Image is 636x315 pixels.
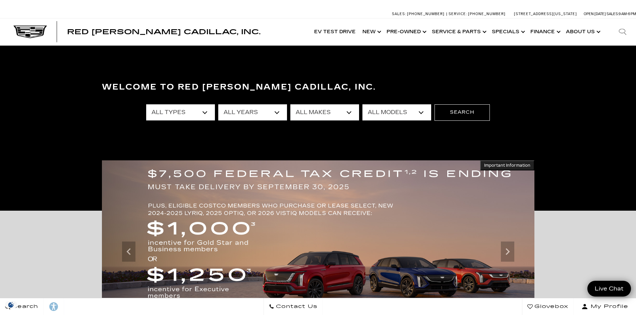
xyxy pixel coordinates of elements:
[274,302,317,311] span: Contact Us
[362,104,431,120] select: Filter by model
[264,298,323,315] a: Contact Us
[13,25,47,38] img: Cadillac Dark Logo with Cadillac White Text
[3,301,19,308] section: Click to Open Cookie Consent Modal
[218,104,287,120] select: Filter by year
[619,12,636,16] span: 9 AM-6 PM
[10,302,38,311] span: Search
[501,242,514,262] div: Next slide
[435,104,490,120] button: Search
[588,302,628,311] span: My Profile
[574,298,636,315] button: Open user profile menu
[67,28,261,36] span: Red [PERSON_NAME] Cadillac, Inc.
[446,12,507,16] a: Service: [PHONE_NUMBER]
[584,12,606,16] span: Open [DATE]
[383,18,428,45] a: Pre-Owned
[407,12,445,16] span: [PHONE_NUMBER]
[392,12,406,16] span: Sales:
[533,302,568,311] span: Glovebox
[484,163,530,168] span: Important Information
[522,298,574,315] a: Glovebox
[488,18,527,45] a: Specials
[514,12,577,16] a: [STREET_ADDRESS][US_STATE]
[527,18,563,45] a: Finance
[3,301,19,308] img: Opt-Out Icon
[122,242,135,262] div: Previous slide
[563,18,602,45] a: About Us
[102,81,534,94] h3: Welcome to Red [PERSON_NAME] Cadillac, Inc.
[591,285,627,293] span: Live Chat
[290,104,359,120] select: Filter by make
[146,104,215,120] select: Filter by type
[606,12,619,16] span: Sales:
[67,29,261,35] a: Red [PERSON_NAME] Cadillac, Inc.
[392,12,446,16] a: Sales: [PHONE_NUMBER]
[311,18,359,45] a: EV Test Drive
[468,12,506,16] span: [PHONE_NUMBER]
[428,18,488,45] a: Service & Parts
[587,281,631,297] a: Live Chat
[449,12,467,16] span: Service:
[480,160,534,170] button: Important Information
[359,18,383,45] a: New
